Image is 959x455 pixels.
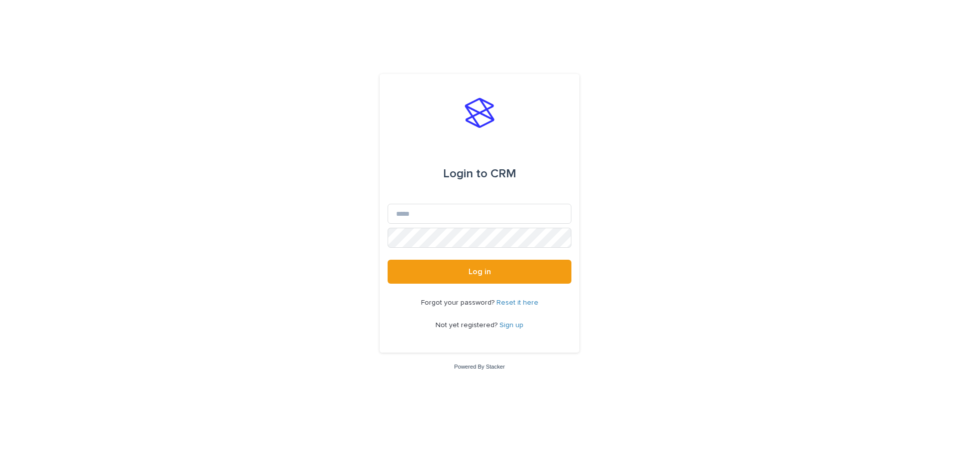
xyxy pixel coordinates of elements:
[469,268,491,276] span: Log in
[421,299,496,306] span: Forgot your password?
[454,364,504,370] a: Powered By Stacker
[443,160,516,188] div: CRM
[443,168,487,180] span: Login to
[496,299,538,306] a: Reset it here
[436,322,499,329] span: Not yet registered?
[499,322,523,329] a: Sign up
[465,98,494,128] img: stacker-logo-s-only.png
[388,260,571,284] button: Log in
